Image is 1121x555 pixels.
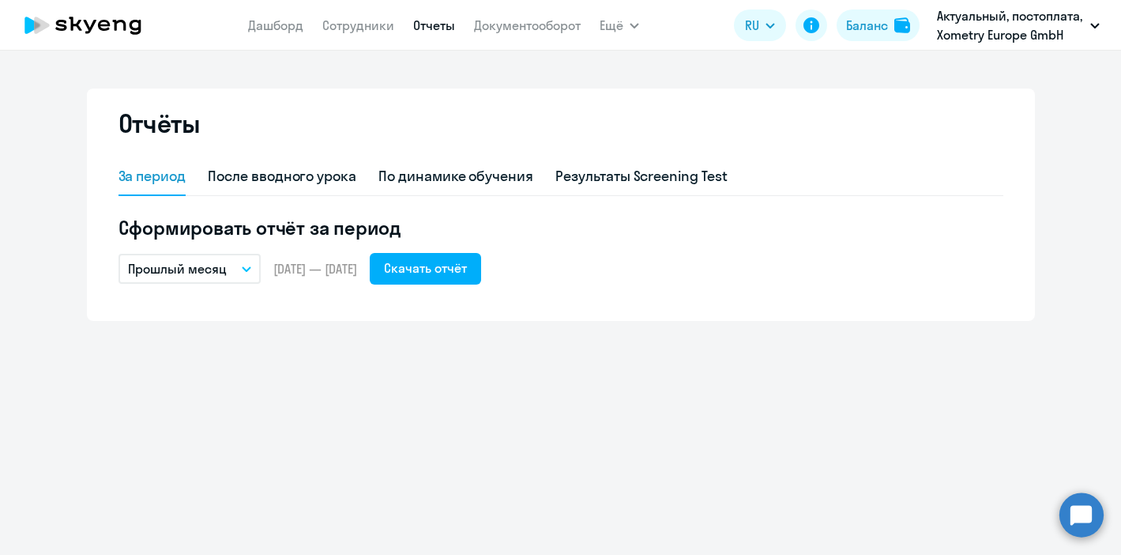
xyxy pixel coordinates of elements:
[322,17,394,33] a: Сотрудники
[745,16,759,35] span: RU
[413,17,455,33] a: Отчеты
[128,259,227,278] p: Прошлый месяц
[118,108,201,139] h2: Отчёты
[555,166,728,187] div: Результаты Screening Test
[118,254,261,284] button: Прошлый месяц
[118,215,1003,240] h5: Сформировать отчёт за период
[846,16,888,35] div: Баланс
[208,166,356,187] div: После вводного урока
[474,17,581,33] a: Документооборот
[929,6,1108,44] button: Актуальный, постоплата, Xometry Europe GmbH
[273,260,357,277] span: [DATE] — [DATE]
[370,253,481,285] button: Скачать отчёт
[118,166,186,187] div: За период
[378,166,533,187] div: По динамике обучения
[384,259,467,277] div: Скачать отчёт
[734,9,786,41] button: RU
[600,9,639,41] button: Ещё
[600,16,623,35] span: Ещё
[894,17,910,33] img: balance
[937,6,1084,44] p: Актуальный, постоплата, Xometry Europe GmbH
[248,17,303,33] a: Дашборд
[837,9,920,41] button: Балансbalance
